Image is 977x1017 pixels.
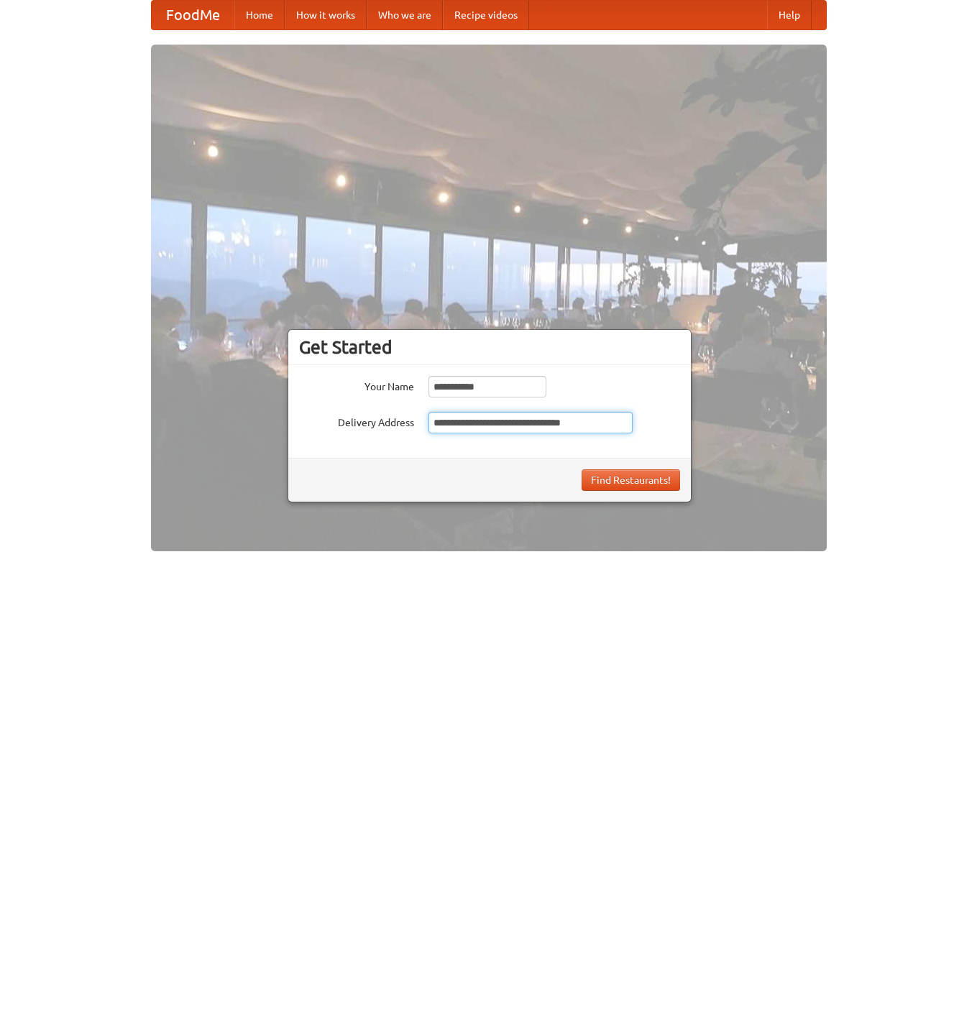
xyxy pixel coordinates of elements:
label: Your Name [299,376,414,394]
a: Home [234,1,285,29]
a: Who we are [367,1,443,29]
a: Help [767,1,812,29]
h3: Get Started [299,336,680,358]
label: Delivery Address [299,412,414,430]
a: FoodMe [152,1,234,29]
a: How it works [285,1,367,29]
button: Find Restaurants! [582,469,680,491]
a: Recipe videos [443,1,529,29]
